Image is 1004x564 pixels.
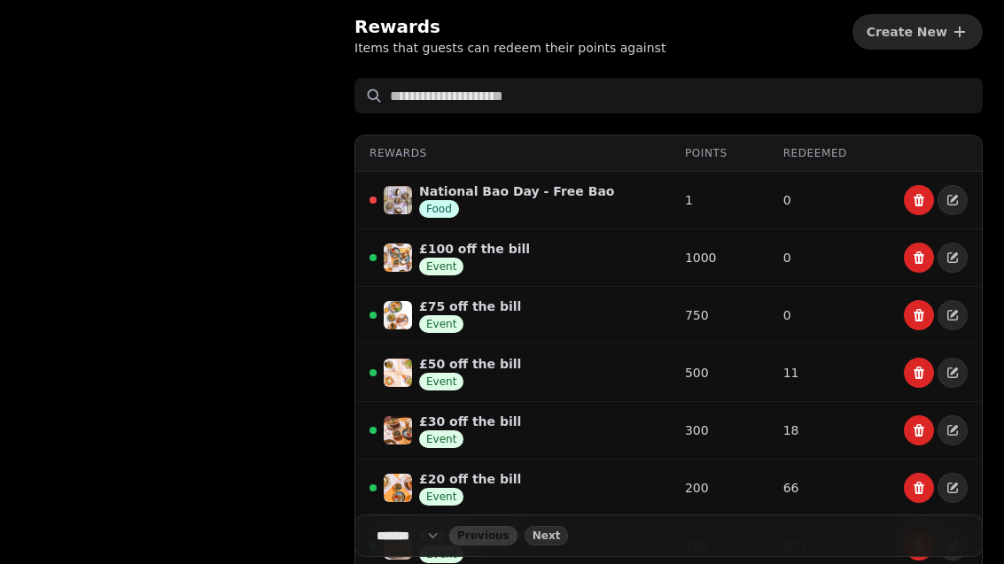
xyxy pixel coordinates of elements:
[783,364,799,382] p: 11
[457,530,510,541] span: Previous
[370,240,530,275] a: £100 off the billEvent
[852,14,983,50] button: Create New
[449,526,518,545] button: back
[783,249,791,267] p: 0
[370,297,521,333] a: £75 off the billEvent
[867,26,947,38] span: Create New
[685,249,755,267] div: 1000
[419,297,521,315] p: £75 off the bill
[426,491,456,503] span: Event
[354,14,665,39] h2: Rewards
[370,182,614,218] a: National Bao Day - Free BaoFood
[419,240,530,258] p: £100 off the bill
[419,355,521,373] p: £50 off the bill
[685,364,755,382] div: 500
[419,470,521,488] p: £20 off the bill
[685,421,755,439] div: 300
[426,260,456,273] span: Event
[533,530,561,541] span: Next
[426,203,452,215] span: Food
[685,306,755,324] div: 750
[525,526,569,545] button: next
[783,306,791,324] p: 0
[384,301,412,329] img: aHR0cHM6Ly9maWxlcy5zdGFtcGVkZS5haS80ZGVjZmQwNS0yMTc0LTQ5YzYtOGI3ZS1mYTMxYWFiNjU3NTcvbWVkaWEvNTBiM...
[426,318,456,330] span: Event
[783,146,861,160] div: Redeemed
[384,186,412,214] img: aHR0cHM6Ly9maWxlcy5zdGFtcGVkZS5haS80ZGVjZmQwNS0yMTc0LTQ5YzYtOGI3ZS1mYTMxYWFiNjU3NTcvbWVkaWEvMzk4M...
[426,433,456,445] span: Event
[783,479,799,497] p: 66
[354,39,665,57] p: Items that guests can redeem their points against
[685,479,755,497] div: 200
[370,355,521,390] a: £50 off the billEvent
[384,359,412,387] img: aHR0cHM6Ly9maWxlcy5zdGFtcGVkZS5haS80ZGVjZmQwNS0yMTc0LTQ5YzYtOGI3ZS1mYTMxYWFiNjU3NTcvbWVkaWEvYzRlN...
[384,416,412,444] img: aHR0cHM6Ly9maWxlcy5zdGFtcGVkZS5haS80ZGVjZmQwNS0yMTc0LTQ5YzYtOGI3ZS1mYTMxYWFiNjU3NTcvbWVkaWEvYTZhN...
[370,470,521,506] a: £20 off the billEvent
[370,146,657,160] div: Rewards
[685,146,755,160] div: Points
[419,182,614,200] p: National Bao Day - Free Bao
[685,191,755,209] div: 1
[384,474,412,502] img: aHR0cHM6Ly9maWxlcy5zdGFtcGVkZS5haS80ZGVjZmQwNS0yMTc0LTQ5YzYtOGI3ZS1mYTMxYWFiNjU3NTcvbWVkaWEvYzRlN...
[783,191,791,209] p: 0
[419,413,521,430] p: £30 off the bill
[354,514,983,557] nav: Pagination
[783,421,799,439] p: 18
[426,375,456,388] span: Event
[384,243,412,272] img: aHR0cHM6Ly9maWxlcy5zdGFtcGVkZS5haS80ZGVjZmQwNS0yMTc0LTQ5YzYtOGI3ZS1mYTMxYWFiNjU3NTcvbWVkaWEvYWZjM...
[370,413,521,448] a: £30 off the billEvent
